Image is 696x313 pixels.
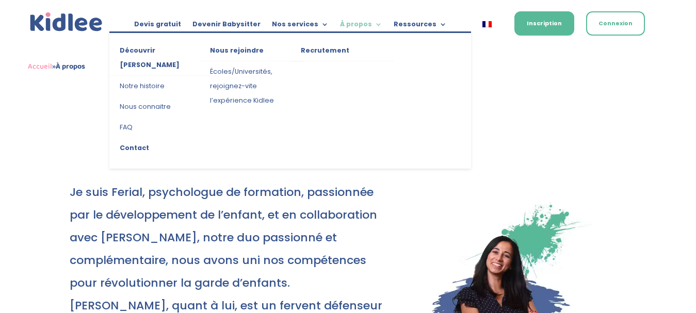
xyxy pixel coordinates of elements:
[394,21,447,32] a: Ressources
[56,60,85,73] strong: À propos
[340,21,382,32] a: À propos
[192,21,261,32] a: Devenir Babysitter
[109,96,213,117] a: Nous connaitre
[272,21,329,32] a: Nos services
[28,10,105,34] img: logo_kidlee_bleu
[134,21,181,32] a: Devis gratuit
[586,11,645,36] a: Connexion
[109,43,213,76] a: Découvrir [PERSON_NAME]
[28,10,105,34] a: Kidlee Logo
[70,129,626,153] h1: Notre histoire
[109,76,213,96] a: Notre histoire
[200,43,303,61] a: Nous rejoindre
[109,138,213,158] a: Contact
[28,60,85,73] span: »
[28,60,52,73] a: Accueil
[290,43,394,61] a: Recrutement
[109,117,213,138] a: FAQ
[200,61,303,111] a: Écoles/Universités, rejoignez-vite l’expérience Kidlee
[482,21,492,27] img: Français
[514,11,574,36] a: Inscription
